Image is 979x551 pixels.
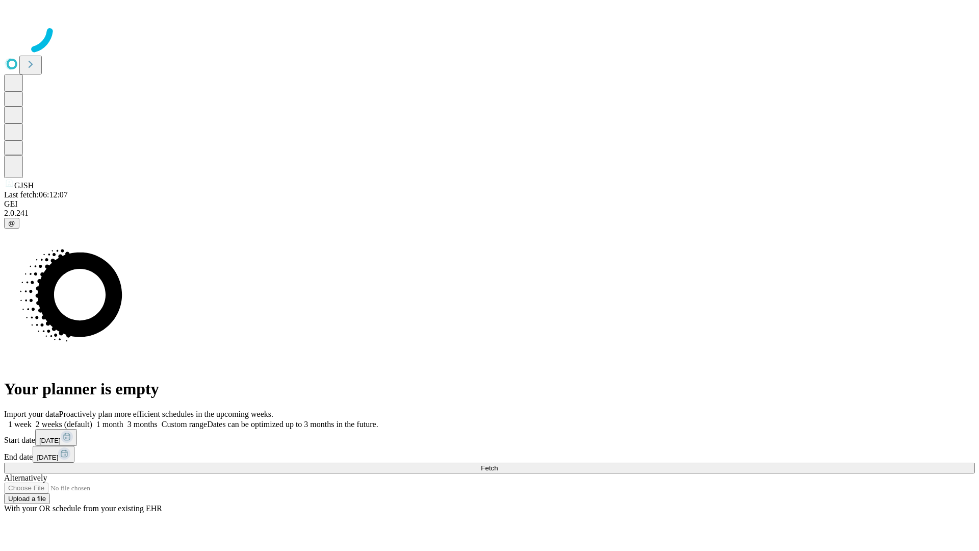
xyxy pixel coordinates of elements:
[4,410,59,418] span: Import your data
[127,420,158,429] span: 3 months
[4,463,975,473] button: Fetch
[4,380,975,398] h1: Your planner is empty
[4,504,162,513] span: With your OR schedule from your existing EHR
[35,429,77,446] button: [DATE]
[4,493,50,504] button: Upload a file
[4,446,975,463] div: End date
[59,410,273,418] span: Proactively plan more efficient schedules in the upcoming weeks.
[14,181,34,190] span: GJSH
[4,473,47,482] span: Alternatively
[162,420,207,429] span: Custom range
[4,218,19,229] button: @
[4,190,68,199] span: Last fetch: 06:12:07
[8,420,32,429] span: 1 week
[33,446,74,463] button: [DATE]
[4,209,975,218] div: 2.0.241
[96,420,123,429] span: 1 month
[36,420,92,429] span: 2 weeks (default)
[481,464,498,472] span: Fetch
[4,199,975,209] div: GEI
[39,437,61,444] span: [DATE]
[8,219,15,227] span: @
[4,429,975,446] div: Start date
[37,454,58,461] span: [DATE]
[207,420,378,429] span: Dates can be optimized up to 3 months in the future.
